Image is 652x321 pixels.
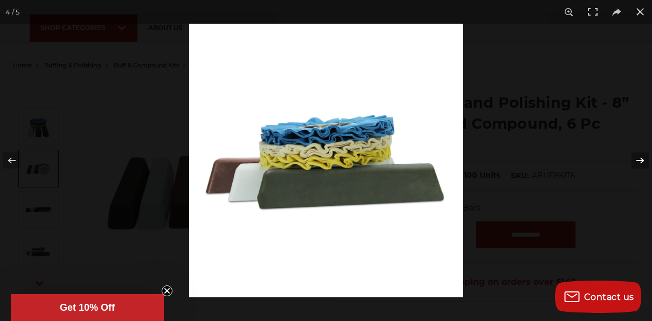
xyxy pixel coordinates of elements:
span: Contact us [584,292,634,302]
button: Close teaser [162,285,172,296]
div: Get 10% OffClose teaser [11,294,164,321]
button: Contact us [555,281,641,313]
img: Chrome_Airway_Buff_and_Polish_Kit_8_Inch__19605.1634320118.jpg [189,24,463,297]
span: Get 10% Off [60,302,115,313]
button: Next (arrow right) [614,134,652,187]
